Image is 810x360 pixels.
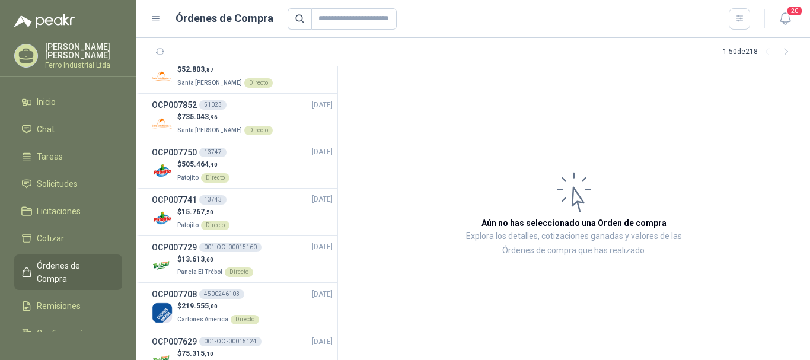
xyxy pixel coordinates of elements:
span: 15.767 [181,208,213,216]
span: Solicitudes [37,177,78,190]
span: Panela El Trébol [177,269,222,275]
p: $ [177,111,273,123]
p: $ [177,301,259,312]
span: [DATE] [312,194,333,205]
span: Santa [PERSON_NAME] [177,79,242,86]
span: [DATE] [312,336,333,348]
div: 13747 [199,148,227,157]
span: Licitaciones [37,205,81,218]
span: Órdenes de Compra [37,259,111,285]
h3: OCP007750 [152,146,197,159]
img: Company Logo [152,302,173,323]
a: Solicitudes [14,173,122,195]
h3: OCP007741 [152,193,197,206]
span: [DATE] [312,241,333,253]
p: $ [177,159,229,170]
a: OCP00774113743[DATE] Company Logo$15.767,50PatojitoDirecto [152,193,333,231]
div: 4500246103 [199,289,244,299]
span: 219.555 [181,302,218,310]
p: Ferro Industrial Ltda [45,62,122,69]
span: 505.464 [181,160,218,168]
span: ,60 [205,256,213,263]
a: OCP00775013747[DATE] Company Logo$505.464,40PatojitoDirecto [152,146,333,183]
span: Cotizar [37,232,64,245]
div: 1 - 50 de 218 [723,43,796,62]
a: Órdenes de Compra [14,254,122,290]
span: [DATE] [312,289,333,300]
a: Inicio [14,91,122,113]
img: Company Logo [152,256,173,276]
a: Cotizar [14,227,122,250]
p: $ [177,254,253,265]
p: $ [177,206,229,218]
span: 13.613 [181,255,213,263]
img: Company Logo [152,66,173,87]
span: ,50 [205,209,213,215]
span: [DATE] [312,100,333,111]
h3: OCP007708 [152,288,197,301]
div: 13743 [199,195,227,205]
a: OCP007729001-OC -00015160[DATE] Company Logo$13.613,60Panela El TrébolDirecto [152,241,333,278]
h3: OCP007852 [152,98,197,111]
span: Tareas [37,150,63,163]
p: [PERSON_NAME] [PERSON_NAME] [45,43,122,59]
a: Chat [14,118,122,141]
a: OCP0077084500246103[DATE] Company Logo$219.555,00Cartones AmericaDirecto [152,288,333,325]
h3: OCP007729 [152,241,197,254]
div: 001-OC -00015124 [199,337,262,346]
div: Directo [201,221,229,230]
span: Cartones America [177,316,228,323]
button: 20 [774,8,796,30]
span: ,00 [209,303,218,310]
h1: Órdenes de Compra [176,10,273,27]
a: OCP00785251023[DATE] Company Logo$735.043,96Santa [PERSON_NAME]Directo [152,98,333,136]
span: ,40 [209,161,218,168]
div: 001-OC -00015160 [199,243,262,252]
a: Tareas [14,145,122,168]
span: Inicio [37,95,56,109]
span: Chat [37,123,55,136]
div: Directo [231,315,259,324]
img: Company Logo [152,208,173,229]
a: OCP00783651065[DATE] Company Logo$52.803,87Santa [PERSON_NAME]Directo [152,51,333,88]
h3: Aún no has seleccionado una Orden de compra [481,216,667,230]
span: Remisiones [37,300,81,313]
span: ,10 [205,351,213,357]
span: Patojito [177,174,199,181]
span: 735.043 [181,113,218,121]
img: Logo peakr [14,14,75,28]
div: Directo [225,267,253,277]
span: 75.315 [181,349,213,358]
span: 52.803 [181,65,213,74]
div: Directo [244,78,273,88]
div: Directo [201,173,229,183]
span: ,87 [205,66,213,73]
h3: OCP007629 [152,335,197,348]
a: Configuración [14,322,122,345]
img: Company Logo [152,161,173,181]
p: $ [177,64,273,75]
span: 20 [786,5,803,17]
div: 51023 [199,100,227,110]
span: Patojito [177,222,199,228]
img: Company Logo [152,113,173,134]
span: Santa [PERSON_NAME] [177,127,242,133]
p: $ [177,348,253,359]
span: [DATE] [312,146,333,158]
p: Explora los detalles, cotizaciones ganadas y valores de las Órdenes de compra que has realizado. [457,230,691,258]
div: Directo [244,126,273,135]
span: Configuración [37,327,89,340]
a: Remisiones [14,295,122,317]
span: ,96 [209,114,218,120]
a: Licitaciones [14,200,122,222]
